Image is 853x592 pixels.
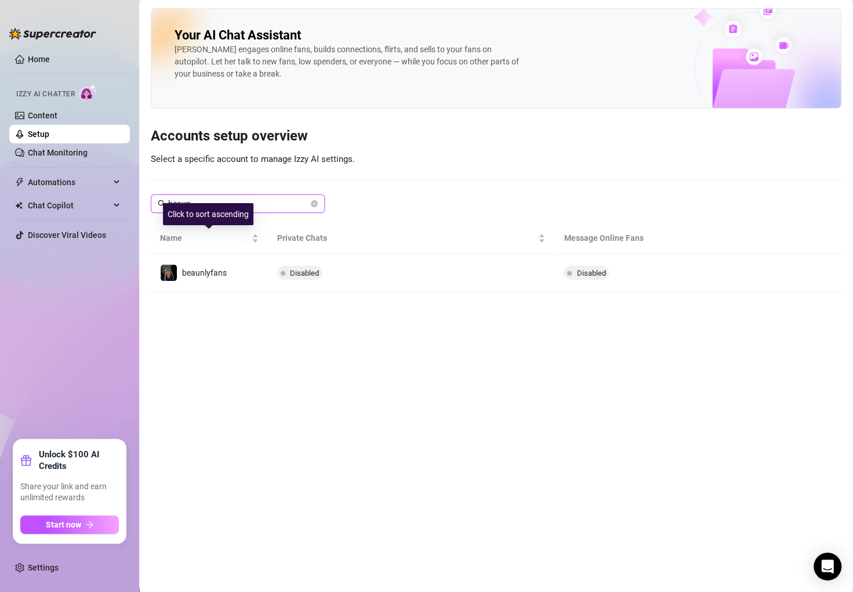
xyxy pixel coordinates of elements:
[161,265,177,281] img: beaunlyfans
[168,197,308,210] input: Search account
[576,269,605,277] span: Disabled
[20,481,119,504] span: Share your link and earn unlimited rewards
[20,454,32,466] span: gift
[20,515,119,534] button: Start nowarrow-right
[86,521,94,529] span: arrow-right
[15,201,23,210] img: Chat Copilot
[28,111,57,120] a: Content
[151,127,841,146] h3: Accounts setup overview
[160,232,249,244] span: Name
[46,520,81,529] span: Start now
[554,222,746,254] th: Message Online Fans
[16,89,75,100] span: Izzy AI Chatter
[28,196,110,215] span: Chat Copilot
[28,173,110,192] span: Automations
[28,563,59,572] a: Settings
[28,55,50,64] a: Home
[814,553,841,580] div: Open Intercom Messenger
[28,230,106,240] a: Discover Viral Videos
[268,222,555,254] th: Private Chats
[28,148,88,157] a: Chat Monitoring
[311,200,318,207] button: close-circle
[39,449,119,472] strong: Unlock $100 AI Credits
[28,129,49,139] a: Setup
[182,268,227,277] span: beaunlyfans
[79,84,97,101] img: AI Chatter
[290,269,319,277] span: Disabled
[277,232,536,244] span: Private Chats
[15,178,24,187] span: thunderbolt
[151,222,268,254] th: Name
[175,27,301,44] h2: Your AI Chat Assistant
[9,28,96,39] img: logo-BBDzfeDw.svg
[163,203,253,225] div: Click to sort ascending
[151,154,355,164] span: Select a specific account to manage Izzy AI settings.
[158,200,166,208] span: search
[175,44,522,80] div: [PERSON_NAME] engages online fans, builds connections, flirts, and sells to your fans on autopilo...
